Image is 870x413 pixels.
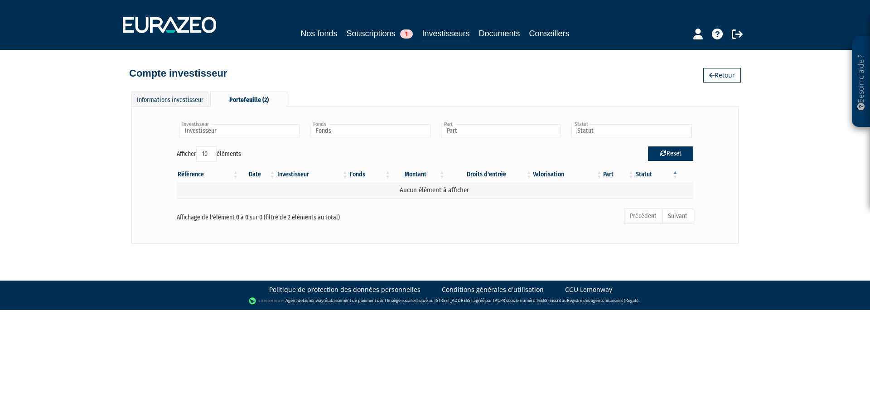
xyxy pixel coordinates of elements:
[703,68,741,83] a: Retour
[565,285,612,294] a: CGU Lemonway
[9,296,861,306] div: - Agent de (établissement de paiement dont le siège social est situé au [STREET_ADDRESS], agréé p...
[391,167,446,182] th: Montant: activer pour trier la colonne par ordre croissant
[269,285,420,294] a: Politique de protection des données personnelles
[533,167,603,182] th: Valorisation: activer pour trier la colonne par ordre croissant
[567,297,638,303] a: Registre des agents financiers (Regafi)
[276,167,349,182] th: Investisseur: activer pour trier la colonne par ordre croissant
[177,146,241,162] label: Afficher éléments
[422,27,469,41] a: Investisseurs
[300,27,337,40] a: Nos fonds
[123,17,216,33] img: 1732889491-logotype_eurazeo_blanc_rvb.png
[856,41,866,123] p: Besoin d'aide ?
[196,146,217,162] select: Afficheréléments
[239,167,276,182] th: Date: activer pour trier la colonne par ordre croissant
[346,27,413,40] a: Souscriptions1
[177,208,384,222] div: Affichage de l'élément 0 à 0 sur 0 (filtré de 2 éléments au total)
[249,296,284,306] img: logo-lemonway.png
[446,167,533,182] th: Droits d'entrée: activer pour trier la colonne par ordre croissant
[129,68,227,79] h4: Compte investisseur
[210,92,287,107] div: Portefeuille (2)
[349,167,391,182] th: Fonds: activer pour trier la colonne par ordre croissant
[442,285,544,294] a: Conditions générales d'utilisation
[603,167,635,182] th: Part: activer pour trier la colonne par ordre croissant
[479,27,520,40] a: Documents
[648,146,693,161] button: Reset
[177,167,239,182] th: Référence : activer pour trier la colonne par ordre croissant
[177,182,693,198] td: Aucun élément à afficher
[400,29,413,39] span: 1
[529,27,570,40] a: Conseillers
[635,167,679,182] th: Statut : activer pour trier la colonne par ordre d&eacute;croissant
[131,92,208,107] div: Informations investisseur
[303,297,324,303] a: Lemonway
